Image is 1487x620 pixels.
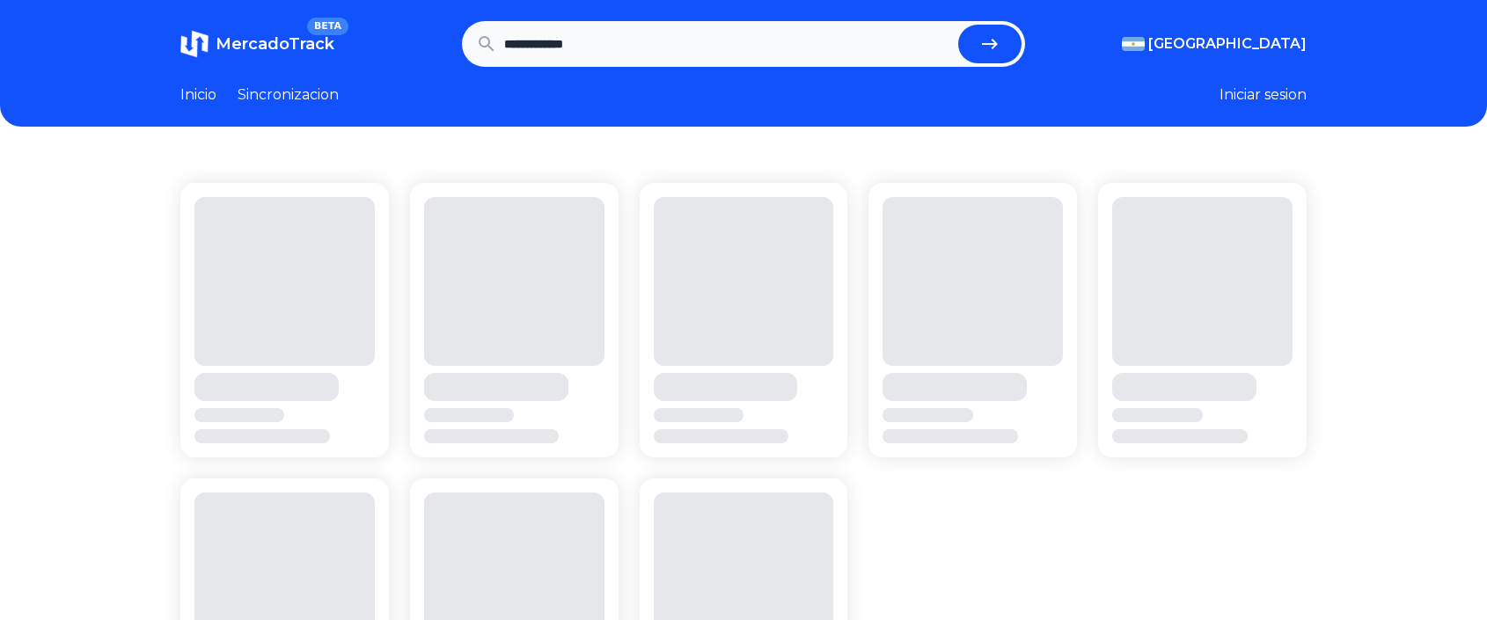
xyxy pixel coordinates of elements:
[238,84,339,106] a: Sincronizacion
[180,30,209,58] img: MercadoTrack
[1148,33,1307,55] span: [GEOGRAPHIC_DATA]
[180,30,334,58] a: MercadoTrackBETA
[180,84,216,106] a: Inicio
[1122,37,1145,51] img: Argentina
[1220,84,1307,106] button: Iniciar sesion
[1122,33,1307,55] button: [GEOGRAPHIC_DATA]
[307,18,348,35] span: BETA
[216,34,334,54] span: MercadoTrack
